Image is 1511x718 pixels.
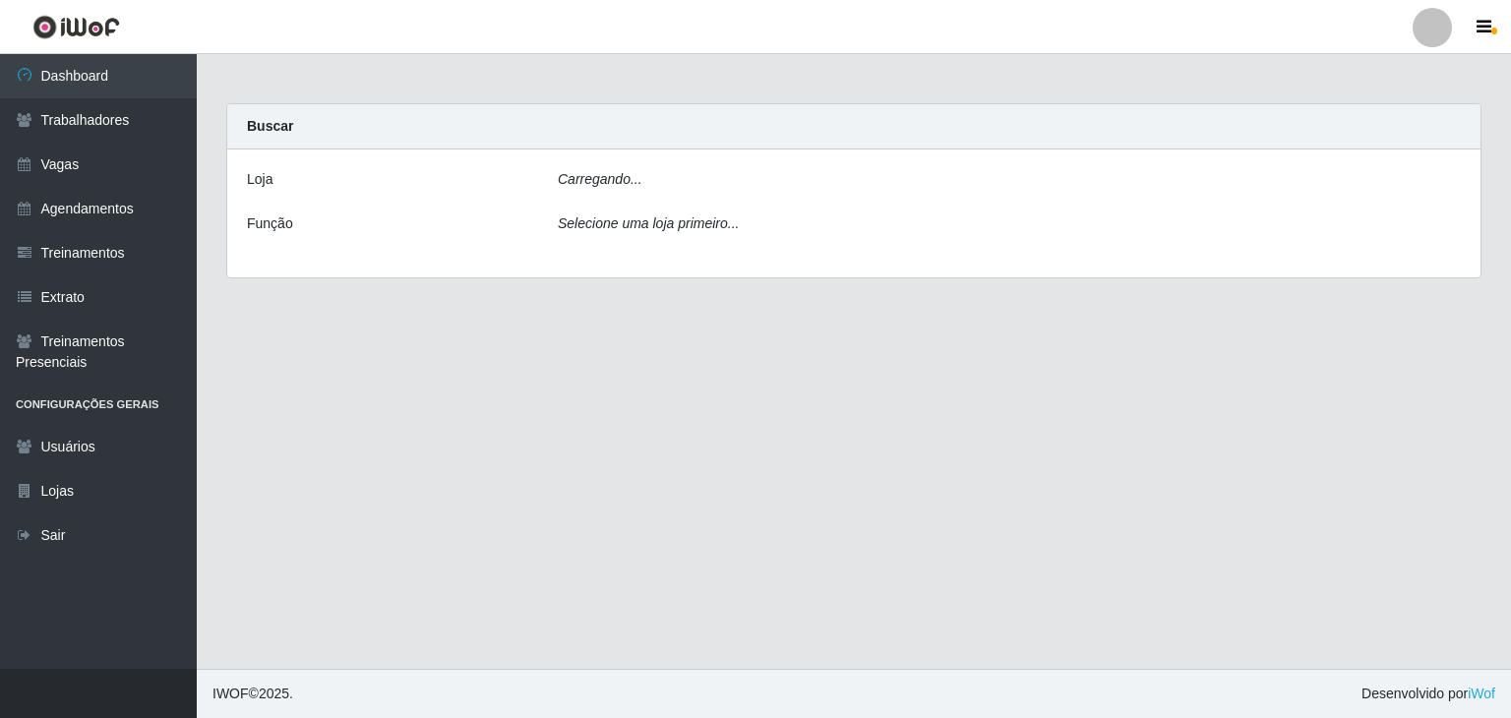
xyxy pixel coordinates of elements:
span: © 2025 . [212,684,293,704]
i: Carregando... [558,171,642,187]
span: Desenvolvido por [1361,684,1495,704]
i: Selecione uma loja primeiro... [558,215,739,231]
label: Função [247,213,293,234]
img: CoreUI Logo [32,15,120,39]
span: IWOF [212,686,249,701]
label: Loja [247,169,272,190]
a: iWof [1468,686,1495,701]
strong: Buscar [247,118,293,134]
